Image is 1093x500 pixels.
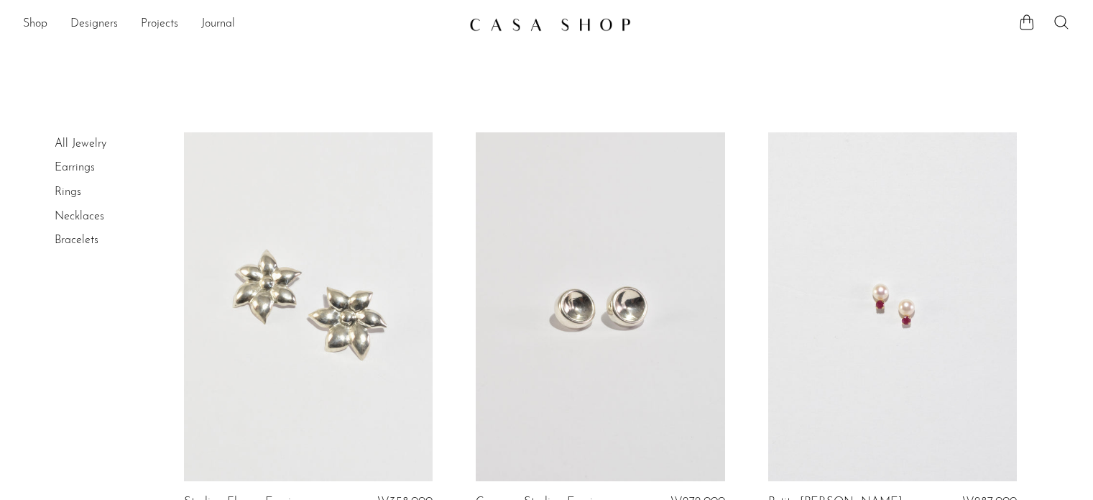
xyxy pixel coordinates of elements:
a: All Jewelry [55,138,106,150]
nav: Desktop navigation [23,12,458,37]
a: Designers [70,15,118,34]
a: Necklaces [55,211,104,222]
a: Journal [201,15,235,34]
a: Shop [23,15,47,34]
a: Earrings [55,162,95,173]
a: Rings [55,186,81,198]
a: Projects [141,15,178,34]
a: Bracelets [55,235,98,246]
ul: NEW HEADER MENU [23,12,458,37]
